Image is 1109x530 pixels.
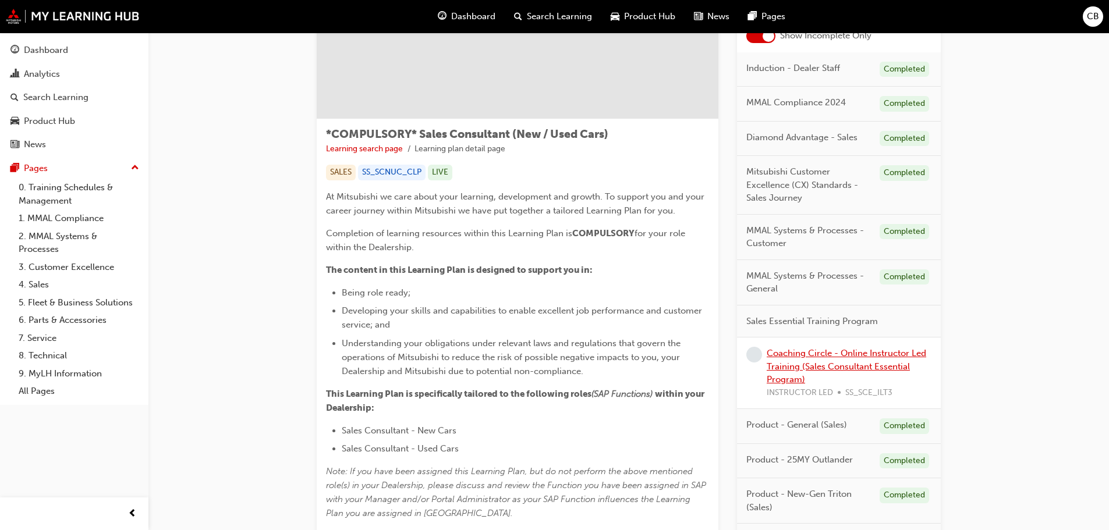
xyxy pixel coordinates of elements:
[591,389,653,399] span: (SAP Functions)
[572,228,635,239] span: COMPULSORY
[10,116,19,127] span: car-icon
[326,228,688,252] span: for your role within the Dealership.
[880,224,929,240] div: Completed
[5,87,144,108] a: Search Learning
[10,93,19,103] span: search-icon
[10,140,19,150] span: news-icon
[131,161,139,176] span: up-icon
[694,9,703,24] span: news-icon
[746,224,870,250] span: MMAL Systems & Processes - Customer
[14,347,144,365] a: 8. Technical
[746,488,870,514] span: Product - New-Gen Triton (Sales)
[438,9,447,24] span: guage-icon
[10,45,19,56] span: guage-icon
[326,228,572,239] span: Completion of learning resources within this Learning Plan is
[739,5,795,29] a: pages-iconPages
[880,165,929,181] div: Completed
[414,143,505,156] li: Learning plan detail page
[746,269,870,296] span: MMAL Systems & Processes - General
[746,315,878,328] span: Sales Essential Training Program
[24,44,68,57] div: Dashboard
[5,158,144,179] button: Pages
[24,162,48,175] div: Pages
[746,165,870,205] span: Mitsubishi Customer Excellence (CX) Standards - Sales Journey
[5,111,144,132] a: Product Hub
[780,29,871,42] span: Show Incomplete Only
[1087,10,1099,23] span: CB
[1083,6,1103,27] button: CB
[326,191,707,216] span: At Mitsubishi we care about your learning, development and growth. To support you and your career...
[14,382,144,400] a: All Pages
[748,9,757,24] span: pages-icon
[428,165,452,180] div: LIVE
[746,96,846,109] span: MMAL Compliance 2024
[24,138,46,151] div: News
[128,507,137,521] span: prev-icon
[23,91,88,104] div: Search Learning
[342,338,683,376] span: Understanding your obligations under relevant laws and regulations that govern the operations of ...
[746,418,847,432] span: Product - General (Sales)
[342,425,456,436] span: Sales Consultant - New Cars
[24,67,60,81] div: Analytics
[326,389,706,413] span: within your Dealership:
[14,329,144,347] a: 7. Service
[326,127,608,141] span: *COMPULSORY* Sales Consultant (New / Used Cars)
[451,10,495,23] span: Dashboard
[5,63,144,85] a: Analytics
[746,453,853,467] span: Product - 25MY Outlander
[358,165,426,180] div: SS_SCNUC_CLP
[5,37,144,158] button: DashboardAnalyticsSearch LearningProduct HubNews
[428,5,505,29] a: guage-iconDashboard
[14,179,144,209] a: 0. Training Schedules & Management
[14,311,144,329] a: 6. Parts & Accessories
[14,294,144,312] a: 5. Fleet & Business Solutions
[5,40,144,61] a: Dashboard
[326,165,356,180] div: SALES
[14,209,144,227] a: 1. MMAL Compliance
[880,269,929,285] div: Completed
[342,443,459,454] span: Sales Consultant - Used Cars
[5,134,144,155] a: News
[6,9,140,24] img: mmal
[24,115,75,128] div: Product Hub
[326,144,403,154] a: Learning search page
[326,389,591,399] span: This Learning Plan is specifically tailored to the following roles
[880,96,929,112] div: Completed
[505,5,601,29] a: search-iconSearch Learning
[880,453,929,469] div: Completed
[624,10,675,23] span: Product Hub
[880,488,929,503] div: Completed
[527,10,592,23] span: Search Learning
[14,258,144,276] a: 3. Customer Excellence
[880,131,929,147] div: Completed
[10,163,19,174] span: pages-icon
[326,265,593,275] span: The content in this Learning Plan is designed to support you in:
[14,227,144,258] a: 2. MMAL Systems & Processes
[514,9,522,24] span: search-icon
[342,305,704,330] span: Developing your skills and capabilities to enable excellent job performance and customer service;...
[10,69,19,80] span: chart-icon
[14,365,144,383] a: 9. MyLH Information
[14,276,144,294] a: 4. Sales
[685,5,739,29] a: news-iconNews
[746,131,858,144] span: Diamond Advantage - Sales
[746,347,762,362] span: learningRecordVerb_NONE-icon
[845,386,892,400] span: SS_SCE_ILT3
[746,62,840,75] span: Induction - Dealer Staff
[880,62,929,77] div: Completed
[707,10,729,23] span: News
[601,5,685,29] a: car-iconProduct Hub
[761,10,785,23] span: Pages
[611,9,619,24] span: car-icon
[342,287,410,298] span: Being role ready;
[880,418,929,434] div: Completed
[326,466,708,518] span: Note: If you have been assigned this Learning Plan, but do not perform the above mentioned role(s...
[767,348,926,385] a: Coaching Circle - Online Instructor Led Training (Sales Consultant Essential Program)
[767,386,833,400] span: INSTRUCTOR LED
